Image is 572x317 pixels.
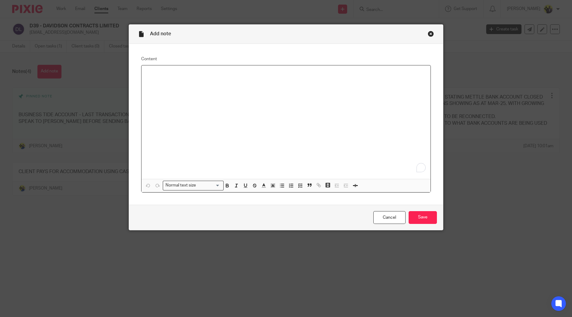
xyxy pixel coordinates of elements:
[150,31,171,36] span: Add note
[141,65,431,179] div: To enrich screen reader interactions, please activate Accessibility in Grammarly extension settings
[164,182,197,189] span: Normal text size
[141,56,431,62] label: Content
[373,211,406,224] a: Cancel
[163,181,224,190] div: Search for option
[198,182,220,189] input: Search for option
[428,31,434,37] div: Close this dialog window
[409,211,437,224] input: Save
